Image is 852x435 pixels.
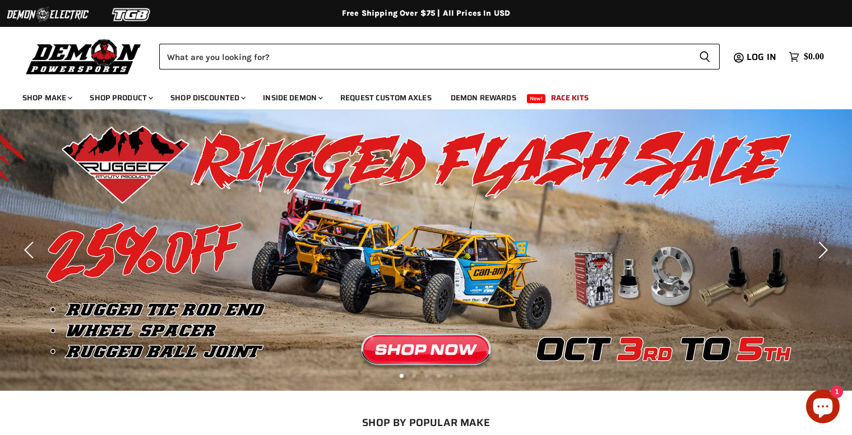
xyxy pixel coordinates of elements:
[400,374,404,378] li: Page dot 1
[159,44,690,70] input: Search
[332,86,440,109] a: Request Custom Axles
[803,390,843,426] inbox-online-store-chat: Shopify online store chat
[22,36,145,76] img: Demon Powersports
[159,44,720,70] form: Product
[14,82,821,109] ul: Main menu
[424,374,428,378] li: Page dot 3
[254,86,330,109] a: Inside Demon
[690,44,720,70] button: Search
[810,239,832,261] button: Next
[804,52,824,62] span: $0.00
[783,49,830,65] a: $0.00
[81,86,160,109] a: Shop Product
[14,86,79,109] a: Shop Make
[742,52,783,62] a: Log in
[449,374,453,378] li: Page dot 5
[747,50,776,64] span: Log in
[6,4,90,25] img: Demon Electric Logo 2
[527,94,546,103] span: New!
[90,4,174,25] img: TGB Logo 2
[162,86,252,109] a: Shop Discounted
[543,86,597,109] a: Race Kits
[437,374,441,378] li: Page dot 4
[14,417,839,428] h2: SHOP BY POPULAR MAKE
[412,374,416,378] li: Page dot 2
[20,239,42,261] button: Previous
[442,86,525,109] a: Demon Rewards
